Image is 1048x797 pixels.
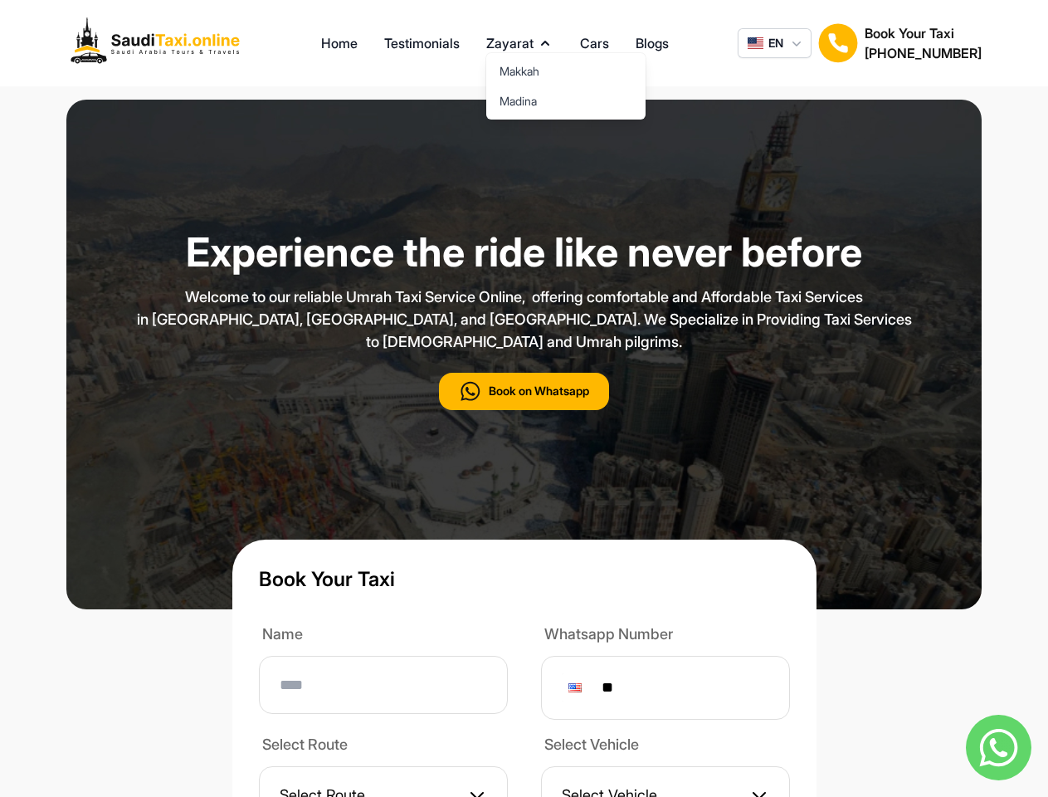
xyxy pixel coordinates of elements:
[110,232,939,272] h1: Experience the ride like never before
[541,623,790,649] label: Whatsapp Number
[259,623,508,649] label: Name
[486,33,553,53] button: Zayarat
[384,33,460,53] a: Testimonials
[818,23,858,63] img: Book Your Taxi
[110,286,939,353] p: Welcome to our reliable Umrah Taxi Service Online, offering comfortable and Affordable Taxi Servi...
[865,23,982,43] h1: Book Your Taxi
[486,86,646,116] a: Madina
[966,715,1031,780] img: whatsapp
[865,23,982,63] div: Book Your Taxi
[66,13,252,73] img: Logo
[259,566,790,593] h1: Book Your Taxi
[321,33,358,53] a: Home
[865,43,982,63] h2: [PHONE_NUMBER]
[486,56,646,86] a: Makkah
[768,35,783,51] span: EN
[439,373,609,410] button: Book on Whatsapp
[259,733,508,760] label: Select Route
[562,673,593,702] div: United States: + 1
[636,33,669,53] a: Blogs
[541,733,790,760] label: Select Vehicle
[738,28,812,58] button: EN
[580,33,609,53] a: Cars
[459,379,482,403] img: call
